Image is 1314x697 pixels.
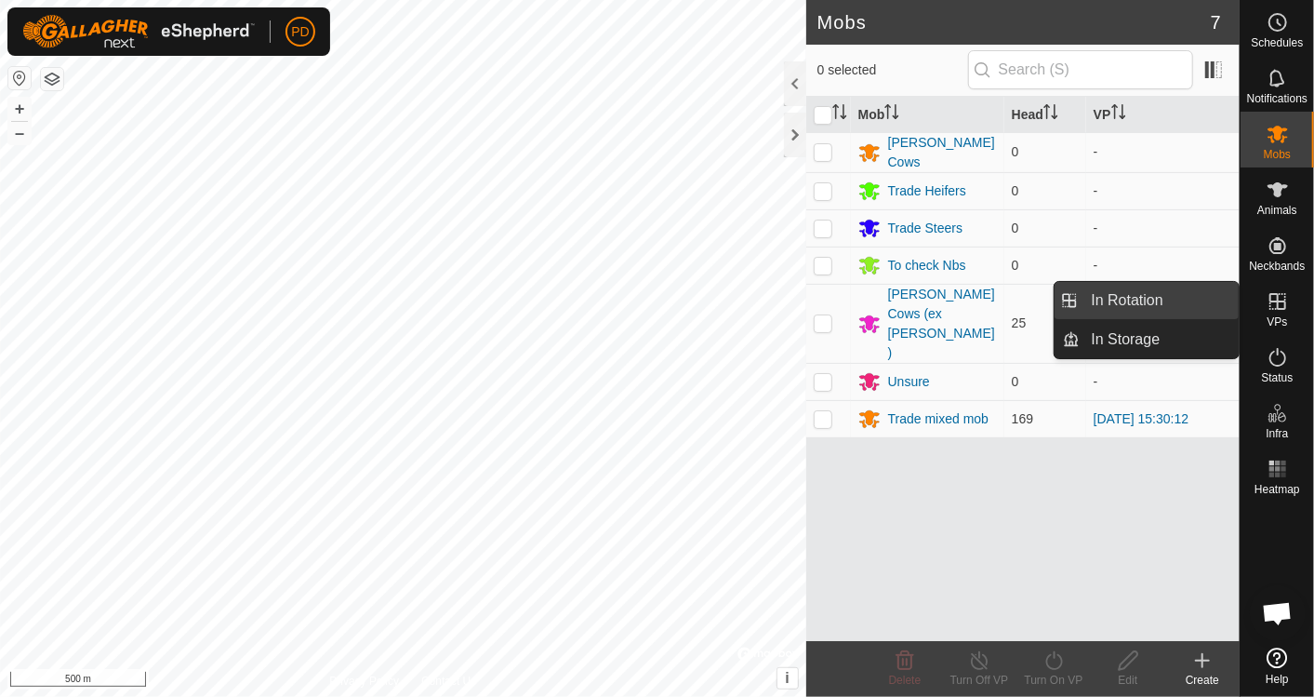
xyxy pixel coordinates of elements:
[888,133,997,172] div: [PERSON_NAME] Cows
[1055,282,1239,319] li: In Rotation
[888,285,997,363] div: [PERSON_NAME] Cows (ex [PERSON_NAME])
[1261,372,1293,383] span: Status
[1254,484,1300,495] span: Heatmap
[1086,363,1240,400] td: -
[1267,316,1287,328] span: VPs
[1004,97,1086,133] th: Head
[1016,672,1091,689] div: Turn On VP
[1094,411,1188,426] a: [DATE] 15:30:12
[888,409,989,429] div: Trade mixed mob
[1165,672,1240,689] div: Create
[1111,107,1126,122] p-sorticon: Activate to sort
[421,673,476,690] a: Contact Us
[8,98,31,120] button: +
[1086,209,1240,247] td: -
[1043,107,1058,122] p-sorticon: Activate to sort
[968,50,1193,89] input: Search (S)
[291,22,309,42] span: PD
[884,107,899,122] p-sorticon: Activate to sort
[329,673,399,690] a: Privacy Policy
[832,107,847,122] p-sorticon: Activate to sort
[1266,674,1289,685] span: Help
[1012,144,1019,159] span: 0
[851,97,1004,133] th: Mob
[777,668,798,689] button: i
[1091,672,1165,689] div: Edit
[1012,411,1033,426] span: 169
[1055,321,1239,358] li: In Storage
[1012,315,1027,330] span: 25
[1266,428,1288,439] span: Infra
[1247,93,1307,104] span: Notifications
[888,372,930,392] div: Unsure
[1264,149,1291,160] span: Mobs
[1081,321,1240,358] a: In Storage
[1241,640,1314,692] a: Help
[1012,258,1019,273] span: 0
[1086,247,1240,284] td: -
[888,219,962,238] div: Trade Steers
[889,674,922,687] span: Delete
[1249,261,1305,272] span: Neckbands
[1250,585,1306,641] div: Open chat
[817,60,968,80] span: 0 selected
[22,15,255,48] img: Gallagher Logo
[1086,132,1240,172] td: -
[817,11,1211,34] h2: Mobs
[1251,37,1303,48] span: Schedules
[1086,97,1240,133] th: VP
[1092,328,1161,351] span: In Storage
[785,670,789,686] span: i
[8,122,31,144] button: –
[1012,183,1019,198] span: 0
[1092,289,1163,312] span: In Rotation
[888,256,966,275] div: To check Nbs
[41,68,63,90] button: Map Layers
[942,672,1016,689] div: Turn Off VP
[1086,172,1240,209] td: -
[1012,221,1019,235] span: 0
[8,67,31,89] button: Reset Map
[888,181,966,201] div: Trade Heifers
[1257,205,1297,216] span: Animals
[1012,374,1019,389] span: 0
[1081,282,1240,319] a: In Rotation
[1211,8,1221,36] span: 7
